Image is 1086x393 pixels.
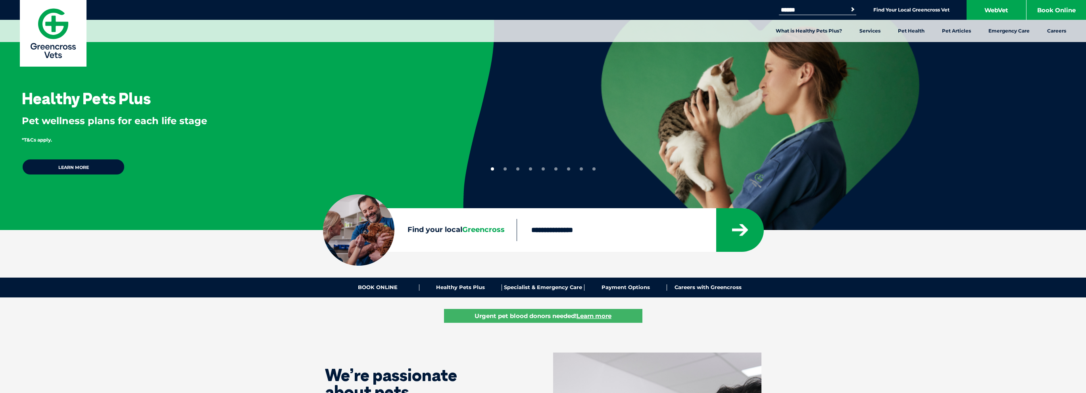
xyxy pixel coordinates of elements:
label: Find your local [323,224,517,236]
button: 8 of 9 [580,167,583,171]
button: Search [849,6,857,13]
button: 2 of 9 [504,167,507,171]
a: BOOK ONLINE [337,284,419,291]
a: Specialist & Emergency Care [502,284,584,291]
button: 1 of 9 [491,167,494,171]
a: What is Healthy Pets Plus? [767,20,851,42]
a: Find Your Local Greencross Vet [873,7,950,13]
button: 5 of 9 [542,167,545,171]
p: Pet wellness plans for each life stage [22,114,437,128]
h3: Healthy Pets Plus [22,90,151,106]
a: Careers [1038,20,1075,42]
a: Pet Health [889,20,933,42]
a: Urgent pet blood donors needed!Learn more [444,309,642,323]
a: Healthy Pets Plus [419,284,502,291]
span: *T&Cs apply. [22,137,52,143]
button: 4 of 9 [529,167,532,171]
a: Learn more [22,159,125,175]
button: 9 of 9 [592,167,596,171]
button: 3 of 9 [516,167,519,171]
button: 7 of 9 [567,167,570,171]
a: Careers with Greencross [667,284,749,291]
span: Greencross [462,225,505,234]
a: Services [851,20,889,42]
a: Emergency Care [980,20,1038,42]
a: Payment Options [584,284,667,291]
u: Learn more [577,312,611,320]
button: 6 of 9 [554,167,557,171]
a: Pet Articles [933,20,980,42]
